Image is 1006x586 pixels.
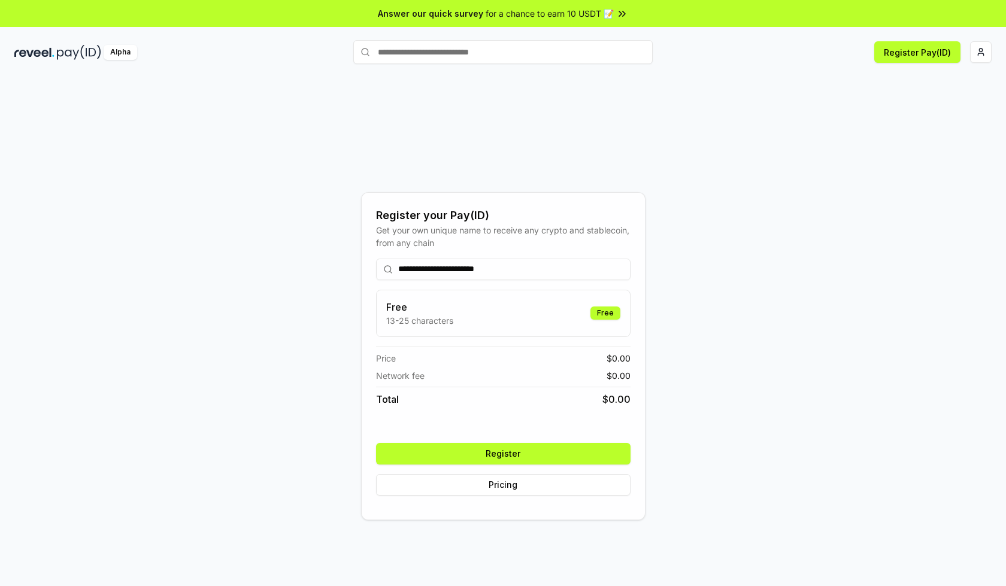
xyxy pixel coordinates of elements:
span: $ 0.00 [602,392,631,406]
span: $ 0.00 [607,352,631,365]
button: Pricing [376,474,631,496]
h3: Free [386,300,453,314]
p: 13-25 characters [386,314,453,327]
img: pay_id [57,45,101,60]
img: reveel_dark [14,45,54,60]
button: Register [376,443,631,464]
button: Register Pay(ID) [874,41,960,63]
span: Network fee [376,369,425,382]
div: Alpha [104,45,137,60]
div: Free [590,306,620,320]
span: $ 0.00 [607,369,631,382]
span: Price [376,352,396,365]
div: Get your own unique name to receive any crypto and stablecoin, from any chain [376,224,631,249]
span: for a chance to earn 10 USDT 📝 [486,7,614,20]
div: Register your Pay(ID) [376,207,631,224]
span: Total [376,392,399,406]
span: Answer our quick survey [378,7,483,20]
